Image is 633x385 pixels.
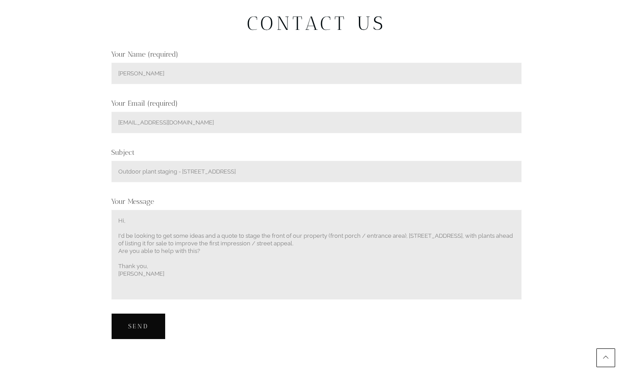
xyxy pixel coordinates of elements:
textarea: Your Message [111,210,522,300]
label: Your Name (required) [111,50,522,84]
label: Your Email (required) [111,99,522,133]
form: Contact form [111,49,522,339]
input: Your Email (required) [111,112,522,133]
h2: Contact us [20,12,613,35]
input: Send [111,313,166,339]
input: Your Name (required) [111,62,522,84]
label: Your Message [111,197,522,300]
label: Subject [111,148,522,182]
input: Subject [111,161,522,182]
